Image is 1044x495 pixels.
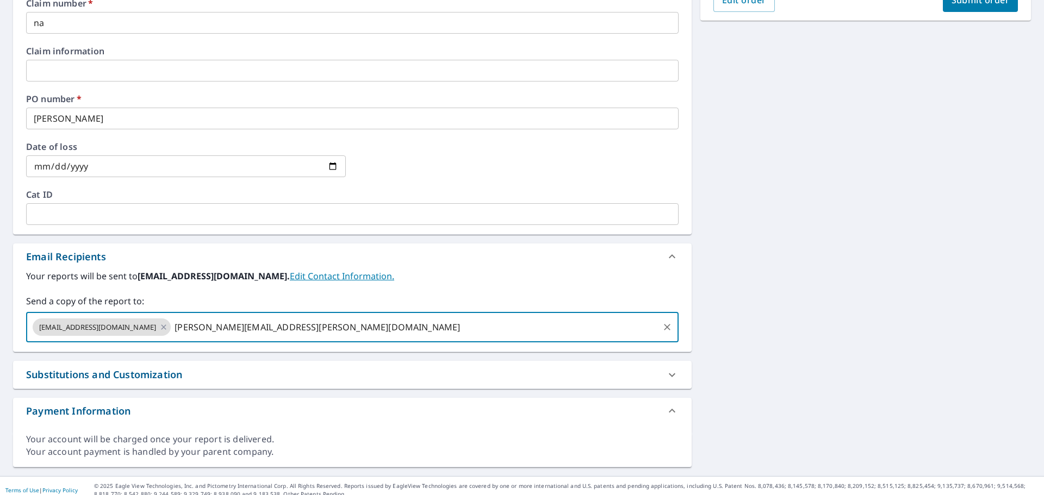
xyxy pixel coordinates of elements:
div: Payment Information [13,398,692,424]
div: Substitutions and Customization [26,367,182,382]
a: Terms of Use [5,486,39,494]
a: EditContactInfo [290,270,394,282]
label: Your reports will be sent to [26,270,679,283]
div: Substitutions and Customization [13,361,692,389]
p: | [5,487,78,493]
div: [EMAIL_ADDRESS][DOMAIN_NAME] [33,318,171,336]
b: [EMAIL_ADDRESS][DOMAIN_NAME]. [138,270,290,282]
div: Your account will be charged once your report is delivered. [26,433,679,446]
a: Privacy Policy [42,486,78,494]
label: PO number [26,95,679,103]
div: Your account payment is handled by your parent company. [26,446,679,458]
span: [EMAIL_ADDRESS][DOMAIN_NAME] [33,322,163,333]
label: Cat ID [26,190,679,199]
label: Date of loss [26,142,346,151]
div: Email Recipients [13,243,692,270]
div: Email Recipients [26,249,106,264]
div: Payment Information [26,404,130,418]
label: Claim information [26,47,679,55]
button: Clear [660,319,675,335]
label: Send a copy of the report to: [26,295,679,308]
